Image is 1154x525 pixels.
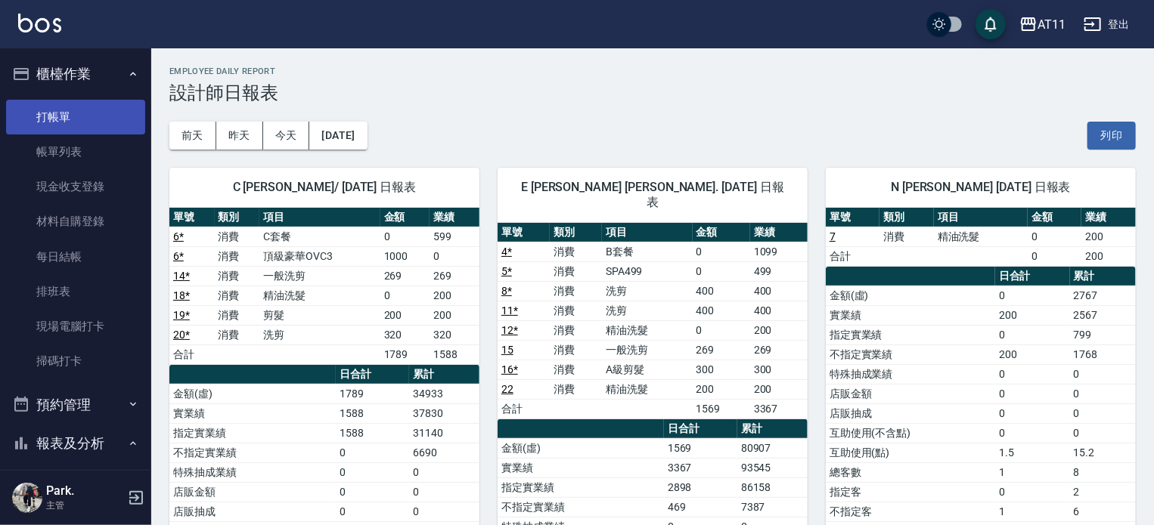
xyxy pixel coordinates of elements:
td: 金額(虛) [826,286,995,305]
td: 93545 [737,458,808,477]
td: 1789 [336,384,409,403]
td: 400 [750,281,808,301]
td: 0 [995,423,1070,443]
td: 消費 [550,379,602,399]
img: Logo [18,14,61,32]
p: 主管 [46,499,123,512]
td: 34933 [409,384,479,403]
td: 互助使用(不含點) [826,423,995,443]
button: 前天 [169,122,216,150]
td: 1 [995,462,1070,482]
td: 指定實業績 [826,325,995,344]
td: 消費 [879,227,933,246]
button: 今天 [263,122,310,150]
span: N [PERSON_NAME] [DATE] 日報表 [844,180,1118,195]
td: 一般洗剪 [259,266,380,286]
td: 精油洗髮 [259,286,380,305]
td: 指定實業績 [498,477,664,497]
td: 3367 [664,458,737,477]
td: 200 [380,305,430,325]
td: 精油洗髮 [934,227,1028,246]
td: 300 [750,360,808,379]
td: 469 [664,497,737,517]
td: 店販抽成 [169,502,336,521]
td: 0 [409,462,479,482]
td: 合計 [826,246,879,266]
td: 86158 [737,477,808,497]
a: 排班表 [6,274,145,309]
td: 0 [995,384,1070,403]
td: A級剪髮 [602,360,693,379]
td: 消費 [215,325,260,344]
td: 特殊抽成業績 [169,462,336,482]
th: 單號 [826,208,879,227]
td: 0 [1070,384,1136,403]
td: 洗剪 [602,301,693,320]
td: 0 [430,246,479,266]
td: 消費 [215,227,260,246]
table: a dense table [498,223,808,419]
td: 0 [995,403,1070,423]
td: 0 [336,502,409,521]
th: 業績 [430,208,479,227]
td: 指定客 [826,482,995,502]
td: 0 [693,261,750,281]
td: 消費 [550,242,602,261]
td: 269 [693,340,750,360]
a: 現金收支登錄 [6,169,145,204]
th: 累計 [737,419,808,439]
td: 0 [693,242,750,261]
td: 31140 [409,423,479,443]
button: AT11 [1013,9,1072,40]
h5: Park. [46,483,123,499]
td: SPA499 [602,261,693,281]
td: 0 [995,482,1070,502]
td: 剪髮 [259,305,380,325]
td: 頂級豪華OVC3 [259,246,380,266]
td: 320 [430,325,479,344]
td: 1569 [693,399,750,418]
td: 總客數 [826,462,995,482]
th: 日合計 [995,267,1070,286]
td: 200 [430,286,479,305]
td: 0 [1070,364,1136,384]
th: 項目 [602,223,693,242]
td: 0 [1070,403,1136,423]
td: 400 [750,301,808,320]
td: 0 [336,482,409,502]
td: 6 [1070,502,1136,521]
td: 1099 [750,242,808,261]
td: 不指定實業績 [498,497,664,517]
td: 不指定實業績 [826,344,995,364]
td: 269 [430,266,479,286]
td: 3367 [750,399,808,418]
a: 7 [830,230,836,242]
th: 類別 [550,223,602,242]
button: 登出 [1078,11,1136,39]
button: [DATE] [309,122,367,150]
td: 實業績 [826,305,995,325]
th: 累計 [409,365,479,384]
a: 材料自購登錄 [6,204,145,239]
td: 特殊抽成業績 [826,364,995,384]
td: 599 [430,227,479,246]
th: 金額 [380,208,430,227]
table: a dense table [826,208,1136,267]
td: 200 [995,344,1070,364]
td: 洗剪 [259,325,380,344]
td: 0 [409,482,479,502]
a: 15 [501,344,513,356]
a: 掃碼打卡 [6,344,145,378]
td: 269 [380,266,430,286]
td: 一般洗剪 [602,340,693,360]
td: 洗剪 [602,281,693,301]
a: 22 [501,383,513,395]
table: a dense table [169,208,479,365]
td: 指定實業績 [169,423,336,443]
td: 2898 [664,477,737,497]
td: 0 [1070,423,1136,443]
button: 預約管理 [6,385,145,425]
td: 金額(虛) [498,438,664,458]
td: 消費 [550,360,602,379]
a: 帳單列表 [6,134,145,169]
